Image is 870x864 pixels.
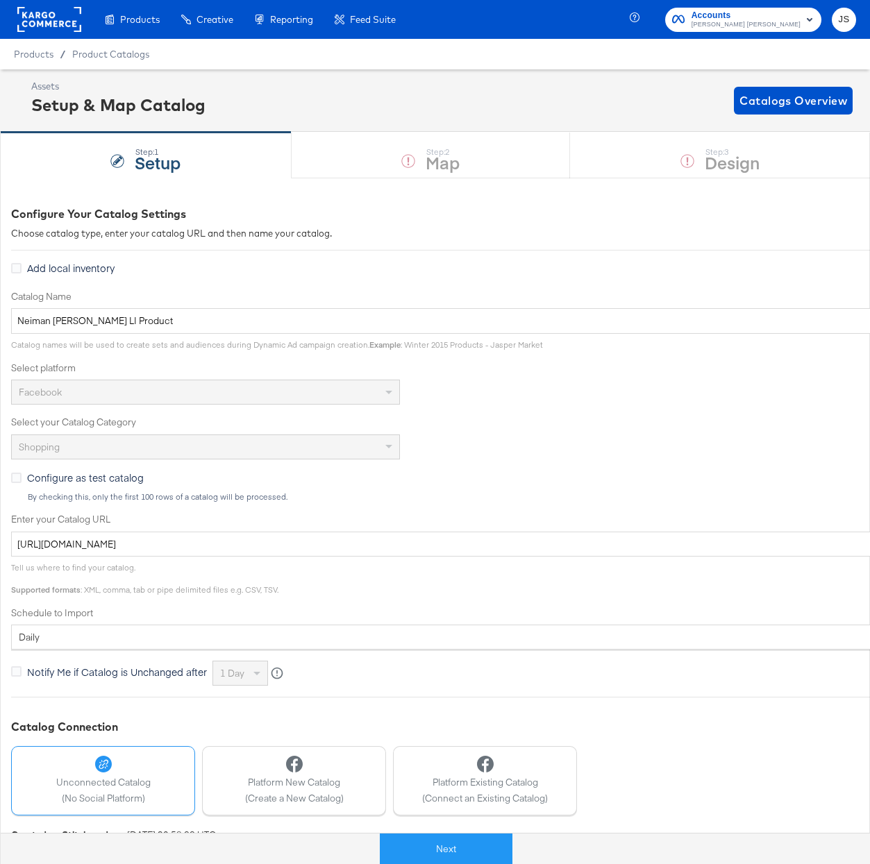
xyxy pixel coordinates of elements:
[734,87,853,115] button: Catalogs Overview
[31,93,206,117] div: Setup & Map Catalog
[739,91,847,110] span: Catalogs Overview
[72,49,149,60] a: Product Catalogs
[53,49,72,60] span: /
[135,147,181,157] div: Step: 1
[11,562,278,595] span: Tell us where to find your catalog. : XML, comma, tab or pipe delimited files e.g. CSV, TSV.
[245,776,344,789] span: Platform New Catalog
[11,746,195,815] button: Unconnected Catalog(No Social Platform)
[11,339,543,350] span: Catalog names will be used to create sets and audiences during Dynamic Ad campaign creation. : Wi...
[220,667,244,679] span: 1 day
[11,584,81,595] strong: Supported formats
[27,471,144,484] span: Configure as test catalog
[19,441,60,453] span: Shopping
[27,665,207,679] span: Notify Me if Catalog is Unchanged after
[350,14,396,25] span: Feed Suite
[692,19,801,31] span: [PERSON_NAME] [PERSON_NAME]
[14,49,53,60] span: Products
[135,151,181,173] strong: Setup
[202,746,386,815] button: Platform New Catalog(Create a New Catalog)
[393,746,577,815] button: Platform Existing Catalog(Connect an Existing Catalog)
[422,776,548,789] span: Platform Existing Catalog
[665,8,821,32] button: Accounts[PERSON_NAME] [PERSON_NAME]
[369,339,401,350] strong: Example
[837,12,851,28] span: JS
[692,8,801,23] span: Accounts
[120,14,160,25] span: Products
[245,792,344,805] span: (Create a New Catalog)
[19,386,62,398] span: Facebook
[56,792,151,805] span: (No Social Platform)
[56,776,151,789] span: Unconnected Catalog
[31,80,206,93] div: Assets
[196,14,233,25] span: Creative
[19,631,40,643] span: daily
[270,14,313,25] span: Reporting
[422,792,548,805] span: (Connect an Existing Catalog)
[27,261,115,275] span: Add local inventory
[832,8,856,32] button: JS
